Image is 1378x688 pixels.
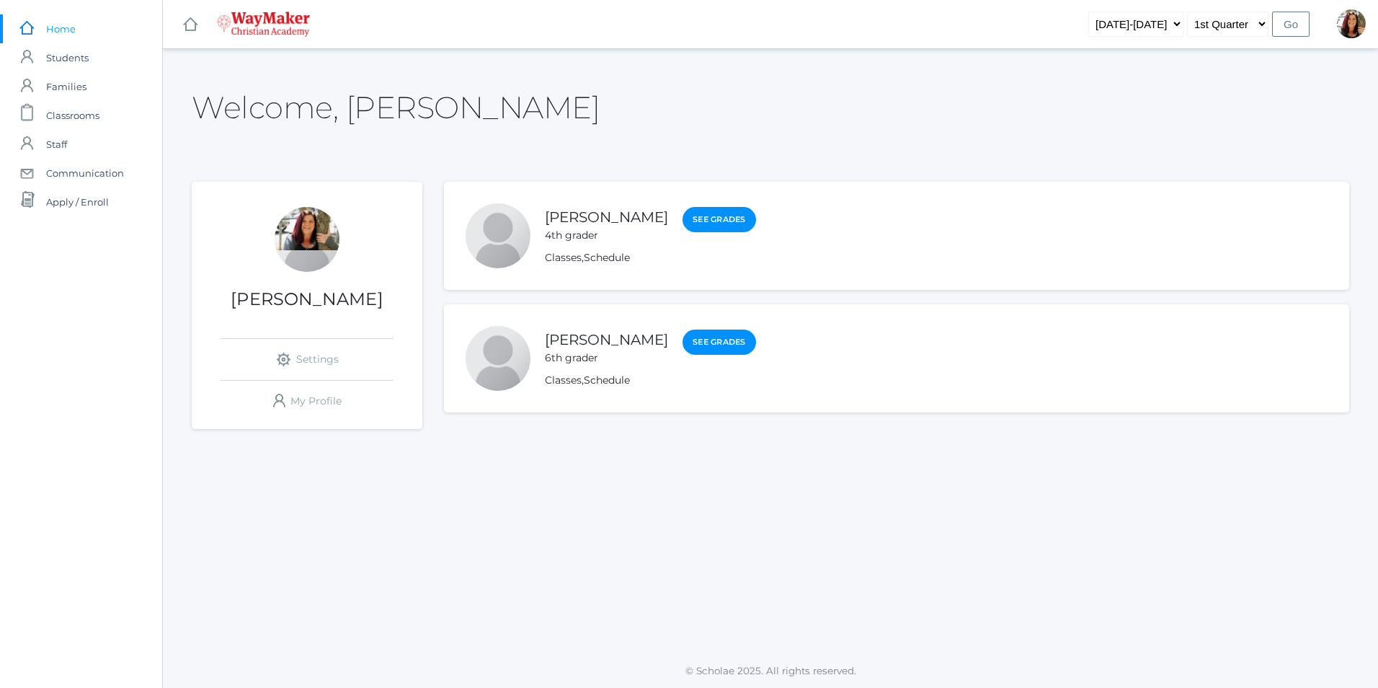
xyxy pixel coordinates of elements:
div: Tallon Pecor [466,203,530,268]
div: Cole Pecor [466,326,530,391]
a: See Grades [683,207,756,232]
span: Students [46,43,89,72]
a: See Grades [683,330,756,355]
input: Go [1272,12,1310,37]
span: Families [46,72,86,101]
img: 4_waymaker-logo-stack-white.png [217,12,310,37]
div: 4th grader [545,228,668,243]
a: Schedule [584,251,630,264]
h1: [PERSON_NAME] [192,290,422,309]
span: Classrooms [46,101,99,130]
span: Apply / Enroll [46,188,109,216]
div: , [545,373,756,388]
span: Staff [46,130,67,159]
a: My Profile [221,381,394,422]
a: Classes [545,374,582,387]
div: , [545,250,756,265]
a: [PERSON_NAME] [545,208,668,226]
a: Settings [221,339,394,380]
a: Schedule [584,374,630,387]
a: Classes [545,251,582,264]
div: 6th grader [545,350,668,366]
p: © Scholae 2025. All rights reserved. [163,663,1378,678]
div: Gina Pecor [1337,9,1366,38]
span: Home [46,14,76,43]
h2: Welcome, [PERSON_NAME] [192,91,600,124]
div: Gina Pecor [275,207,339,272]
span: Communication [46,159,124,188]
a: [PERSON_NAME] [545,331,668,348]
